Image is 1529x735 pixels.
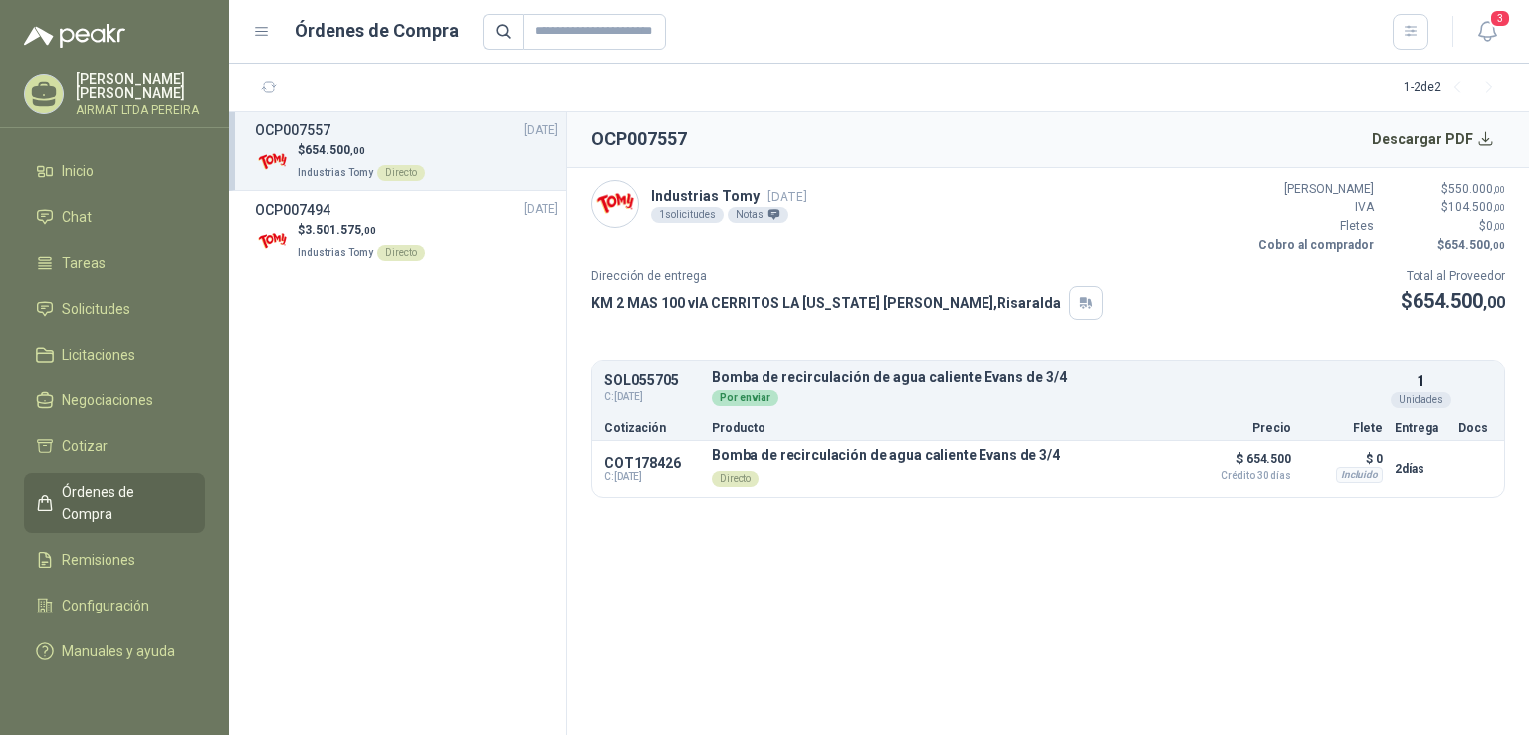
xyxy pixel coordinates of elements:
img: Company Logo [255,224,290,259]
p: Total al Proveedor [1401,267,1505,286]
p: $ [1386,217,1505,236]
span: C: [DATE] [604,389,700,405]
span: Configuración [62,595,149,616]
span: Órdenes de Compra [62,481,186,525]
p: Bomba de recirculación de agua caliente Evans de 3/4 [712,447,1060,463]
p: Dirección de entrega [591,267,1103,286]
p: Fletes [1254,217,1374,236]
p: Cobro al comprador [1254,236,1374,255]
p: $ [1401,286,1505,317]
a: Órdenes de Compra [24,473,205,533]
p: Bomba de recirculación de agua caliente Evans de 3/4 [712,370,1383,385]
p: [PERSON_NAME] [1254,180,1374,199]
span: [DATE] [524,122,558,140]
span: Industrias Tomy [298,167,373,178]
p: $ 0 [1303,447,1383,471]
div: Incluido [1336,467,1383,483]
span: ,00 [361,225,376,236]
span: Solicitudes [62,298,130,320]
a: Solicitudes [24,290,205,328]
p: 1 [1417,370,1424,392]
p: [PERSON_NAME] [PERSON_NAME] [76,72,205,100]
span: Negociaciones [62,389,153,411]
span: 3 [1489,9,1511,28]
h3: OCP007494 [255,199,330,221]
div: Directo [377,245,425,261]
h1: Órdenes de Compra [295,17,459,45]
p: $ [298,141,425,160]
span: Inicio [62,160,94,182]
span: [DATE] [524,200,558,219]
p: AIRMAT LTDA PEREIRA [76,104,205,116]
h2: OCP007557 [591,125,687,153]
div: Directo [712,471,759,487]
a: Cotizar [24,427,205,465]
span: Chat [62,206,92,228]
h3: OCP007557 [255,120,330,141]
span: 654.500 [305,143,365,157]
span: 104.500 [1448,200,1505,214]
button: 3 [1469,14,1505,50]
span: Remisiones [62,549,135,571]
a: Licitaciones [24,336,205,373]
span: ,00 [1493,184,1505,195]
p: Precio [1192,422,1291,434]
p: KM 2 MAS 100 vIA CERRITOS LA [US_STATE] [PERSON_NAME] , Risaralda [591,292,1061,314]
span: 654.500 [1444,238,1505,252]
div: Por enviar [712,390,778,406]
img: Company Logo [255,144,290,179]
span: 550.000 [1448,182,1505,196]
span: ,00 [1490,240,1505,251]
img: Company Logo [592,181,638,227]
p: Flete [1303,422,1383,434]
p: $ [298,221,425,240]
span: 654.500 [1413,289,1505,313]
p: Industrias Tomy [651,185,807,207]
a: OCP007494[DATE] Company Logo$3.501.575,00Industrias TomyDirecto [255,199,558,262]
span: C: [DATE] [604,471,700,483]
span: Tareas [62,252,106,274]
div: 1 - 2 de 2 [1404,72,1505,104]
div: Directo [377,165,425,181]
span: Crédito 30 días [1192,471,1291,481]
p: $ [1386,198,1505,217]
span: ,00 [1493,221,1505,232]
p: Entrega [1395,422,1446,434]
span: 3.501.575 [305,223,376,237]
span: Cotizar [62,435,108,457]
span: ,00 [1493,202,1505,213]
span: [DATE] [767,189,807,204]
p: $ [1386,236,1505,255]
a: Inicio [24,152,205,190]
span: Licitaciones [62,344,135,366]
a: Negociaciones [24,381,205,419]
a: Chat [24,198,205,236]
span: ,00 [350,145,365,156]
p: Producto [712,422,1180,434]
a: Remisiones [24,541,205,579]
button: Descargar PDF [1361,120,1506,159]
p: SOL055705 [604,373,700,388]
div: Unidades [1391,392,1451,408]
p: Docs [1458,422,1492,434]
p: $ 654.500 [1192,447,1291,481]
p: IVA [1254,198,1374,217]
p: COT178426 [604,455,700,471]
p: $ [1386,180,1505,199]
a: OCP007557[DATE] Company Logo$654.500,00Industrias TomyDirecto [255,120,558,182]
span: Manuales y ayuda [62,640,175,662]
a: Tareas [24,244,205,282]
img: Logo peakr [24,24,125,48]
div: Notas [728,207,788,223]
a: Configuración [24,587,205,624]
span: 0 [1486,219,1505,233]
span: Industrias Tomy [298,247,373,258]
a: Manuales y ayuda [24,632,205,670]
div: 1 solicitudes [651,207,724,223]
p: Cotización [604,422,700,434]
p: 2 días [1395,457,1446,481]
span: ,00 [1483,293,1505,312]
